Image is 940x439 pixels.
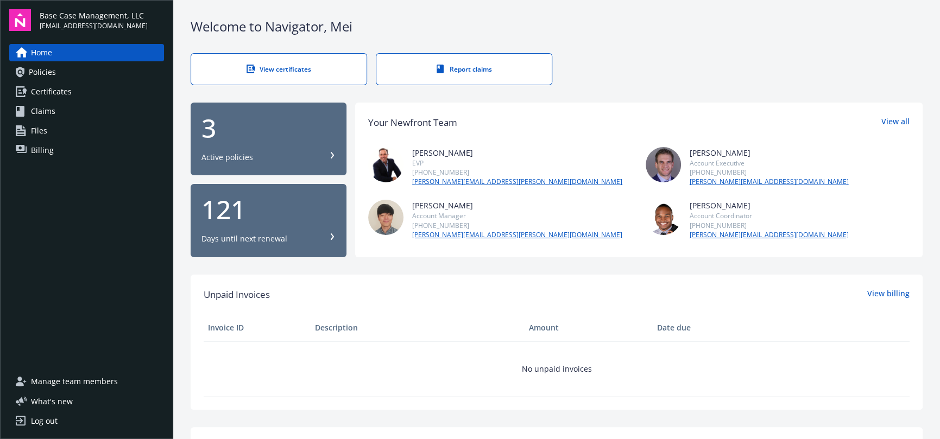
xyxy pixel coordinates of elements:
[376,53,552,85] a: Report claims
[690,230,849,240] a: [PERSON_NAME][EMAIL_ADDRESS][DOMAIN_NAME]
[9,83,164,100] a: Certificates
[201,152,253,163] div: Active policies
[9,142,164,159] a: Billing
[412,230,622,240] a: [PERSON_NAME][EMAIL_ADDRESS][PERSON_NAME][DOMAIN_NAME]
[191,184,346,257] button: 121Days until next renewal
[653,315,760,341] th: Date due
[690,221,849,230] div: [PHONE_NUMBER]
[191,53,367,85] a: View certificates
[9,44,164,61] a: Home
[412,168,622,177] div: [PHONE_NUMBER]
[9,63,164,81] a: Policies
[204,288,270,302] span: Unpaid Invoices
[31,142,54,159] span: Billing
[40,10,148,21] span: Base Case Management, LLC
[690,211,849,220] div: Account Coordinator
[31,103,55,120] span: Claims
[368,116,457,130] div: Your Newfront Team
[690,177,849,187] a: [PERSON_NAME][EMAIL_ADDRESS][DOMAIN_NAME]
[412,211,622,220] div: Account Manager
[31,44,52,61] span: Home
[646,147,681,182] img: photo
[412,158,622,168] div: EVP
[9,373,164,390] a: Manage team members
[9,9,31,31] img: navigator-logo.svg
[881,116,910,130] a: View all
[31,83,72,100] span: Certificates
[368,147,403,182] img: photo
[412,177,622,187] a: [PERSON_NAME][EMAIL_ADDRESS][PERSON_NAME][DOMAIN_NAME]
[204,341,910,396] td: No unpaid invoices
[525,315,653,341] th: Amount
[412,200,622,211] div: [PERSON_NAME]
[31,373,118,390] span: Manage team members
[191,17,923,36] div: Welcome to Navigator , Mei
[9,103,164,120] a: Claims
[29,63,56,81] span: Policies
[690,158,849,168] div: Account Executive
[31,412,58,430] div: Log out
[201,115,336,141] div: 3
[368,200,403,235] img: photo
[204,315,311,341] th: Invoice ID
[9,396,90,407] button: What's new
[201,196,336,222] div: 121
[412,147,622,158] div: [PERSON_NAME]
[690,168,849,177] div: [PHONE_NUMBER]
[690,200,849,211] div: [PERSON_NAME]
[31,122,47,139] span: Files
[40,9,164,31] button: Base Case Management, LLC[EMAIL_ADDRESS][DOMAIN_NAME]
[40,21,148,31] span: [EMAIL_ADDRESS][DOMAIN_NAME]
[867,288,910,302] a: View billing
[9,122,164,139] a: Files
[690,147,849,158] div: [PERSON_NAME]
[201,233,287,244] div: Days until next renewal
[646,200,681,235] img: photo
[311,315,525,341] th: Description
[191,103,346,176] button: 3Active policies
[213,65,345,74] div: View certificates
[412,221,622,230] div: [PHONE_NUMBER]
[31,396,73,407] span: What ' s new
[398,65,530,74] div: Report claims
